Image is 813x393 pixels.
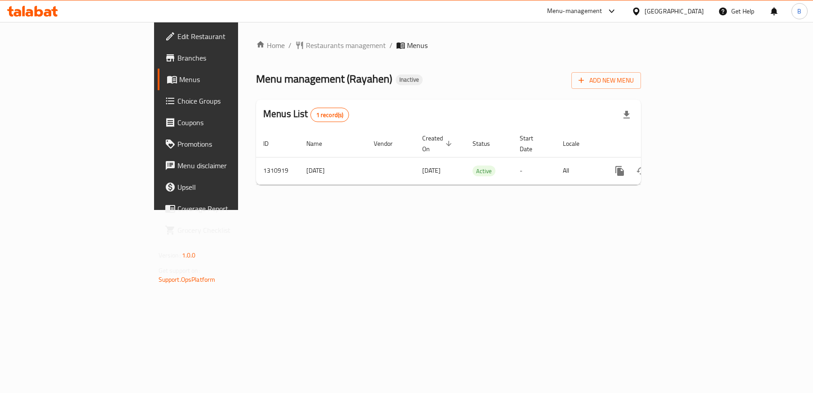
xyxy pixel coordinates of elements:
span: 1.0.0 [182,249,196,261]
span: Grocery Checklist [177,225,283,236]
a: Edit Restaurant [158,26,290,47]
span: Active [473,166,495,176]
span: Promotions [177,139,283,149]
a: Choice Groups [158,90,290,112]
span: Vendor [374,138,404,149]
a: Support.OpsPlatform [159,274,216,285]
td: - [513,157,556,184]
span: Coverage Report [177,203,283,214]
span: Version: [159,249,181,261]
a: Restaurants management [295,40,386,51]
nav: breadcrumb [256,40,641,51]
span: Coupons [177,117,283,128]
span: Locale [563,138,591,149]
span: Start Date [520,133,545,154]
span: Menus [179,74,283,85]
span: Menu disclaimer [177,160,283,171]
span: Choice Groups [177,96,283,106]
a: Branches [158,47,290,69]
span: [DATE] [422,165,441,176]
li: / [288,40,292,51]
a: Coupons [158,112,290,133]
a: Upsell [158,176,290,198]
a: Coverage Report [158,198,290,219]
td: [DATE] [299,157,367,184]
button: Change Status [631,160,652,182]
span: Inactive [396,76,423,83]
span: Get support on: [159,265,200,276]
span: Edit Restaurant [177,31,283,42]
span: B [797,6,801,16]
li: / [389,40,393,51]
div: Inactive [396,74,423,85]
span: Menu management ( Rayahen ) [256,69,392,89]
td: All [556,157,602,184]
span: Menus [407,40,428,51]
span: Created On [422,133,455,154]
span: Add New Menu [579,75,634,86]
h2: Menus List [263,107,349,122]
span: ID [263,138,280,149]
span: 1 record(s) [311,111,349,119]
a: Menus [158,69,290,90]
button: Add New Menu [571,72,641,89]
th: Actions [602,130,703,157]
span: Upsell [177,182,283,192]
button: more [609,160,631,182]
span: Status [473,138,502,149]
a: Promotions [158,133,290,155]
span: Branches [177,52,283,63]
div: Export file [616,104,637,126]
a: Grocery Checklist [158,219,290,241]
a: Menu disclaimer [158,155,290,176]
span: Restaurants management [306,40,386,51]
table: enhanced table [256,130,703,185]
div: Total records count [310,108,349,122]
div: Menu-management [547,6,602,17]
span: Name [306,138,334,149]
div: [GEOGRAPHIC_DATA] [645,6,704,16]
